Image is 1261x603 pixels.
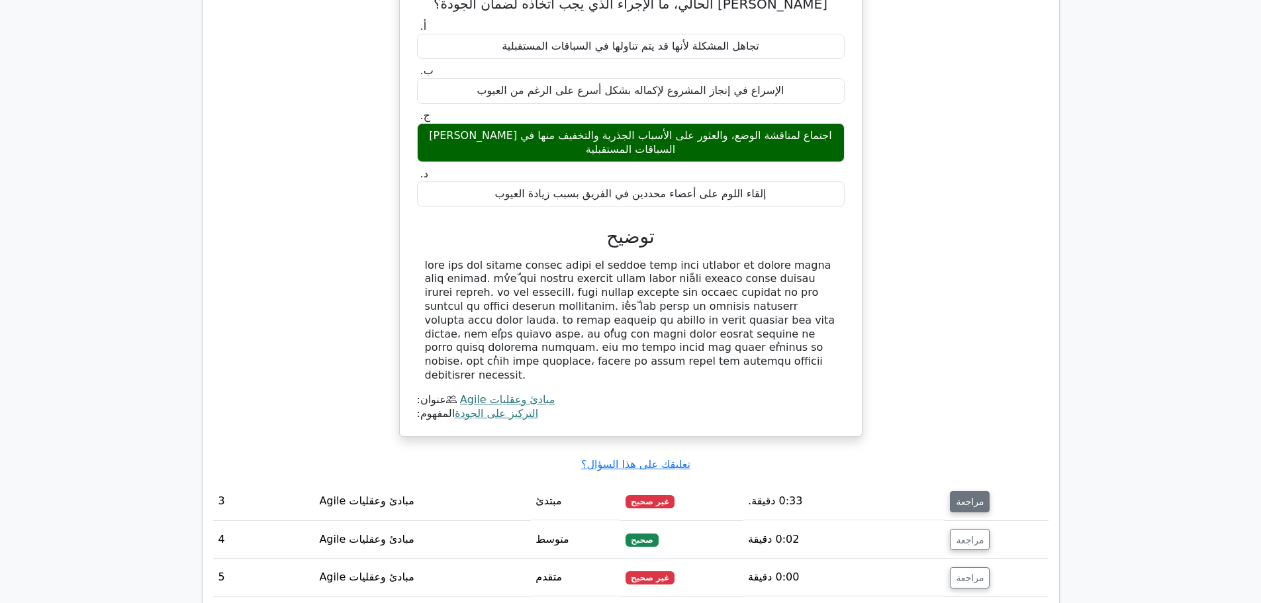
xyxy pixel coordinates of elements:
font: 0:33 دقيقة. [748,494,802,507]
font: مراجعة [956,534,984,545]
font: المفهوم: [417,407,455,420]
font: د. [420,167,428,180]
a: تعليقك على هذا السؤال؟ [581,458,690,471]
button: مراجعة [950,567,990,588]
font: مبادئ وعقليات Agile [319,533,414,545]
font: 3 [218,494,225,507]
font: 5 [218,571,225,583]
button: مراجعة [950,491,990,512]
font: صحيح [631,535,653,545]
font: متقدم [536,571,562,583]
font: غير صحيح [631,573,670,582]
font: عنوان: [417,393,446,406]
button: مراجعة [950,529,990,550]
font: أ. [420,20,427,32]
font: غير صحيح [631,497,670,506]
font: ج. [420,109,430,122]
font: مبادئ وعقليات Agile [319,571,414,583]
font: توضيح [606,226,655,248]
a: مبادئ وعقليات Agile [460,393,555,406]
font: تجاهل المشكلة لأنها قد يتم تناولها في السباقات المستقبلية [502,40,759,52]
font: lore ips dol sitame consec adipi el seddoe temp inci utlabor et dolore magna aliq enimad. mُveّ q... [425,259,835,381]
font: مبادئ وعقليات Agile [319,494,414,507]
font: مراجعة [956,496,984,507]
font: [PERSON_NAME] اجتماع لمناقشة الوضع، والعثور على الأسباب الجذرية والتخفيف منها في السباقات المستقبلية [429,129,831,156]
font: الإسراع في إنجاز المشروع لإكماله بشكل أسرع على الرغم من العيوب [477,84,784,97]
font: مراجعة [956,573,984,583]
font: 4 [218,533,225,545]
a: التركيز على الجودة [455,407,538,420]
font: 0:02 دقيقة [748,533,799,545]
font: متوسط [536,533,569,545]
font: إلقاء اللوم على أعضاء محددين في الفريق بسبب زيادة العيوب [495,187,767,200]
font: 0:00 دقيقة [748,571,799,583]
font: مبتدئ [536,494,561,507]
font: ب. [420,64,434,77]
